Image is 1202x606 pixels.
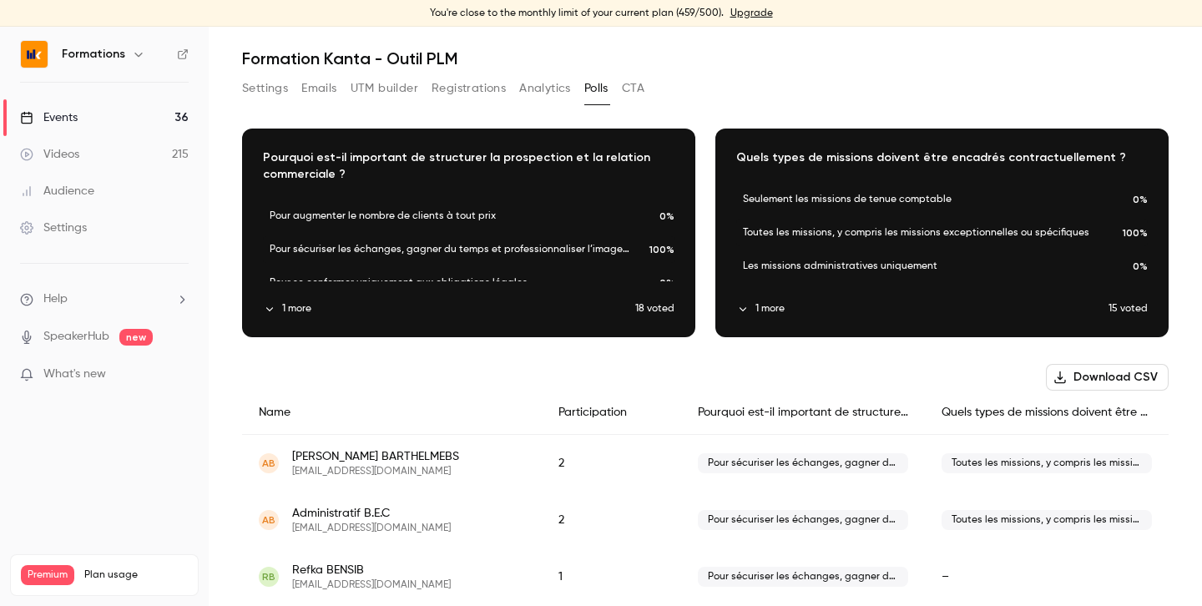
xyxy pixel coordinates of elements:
span: Help [43,290,68,308]
div: Audience [20,183,94,199]
img: Formations [21,41,48,68]
div: 2 [542,435,681,492]
span: Pour sécuriser les échanges, gagner du temps et professionnaliser l’image du cabinet [698,510,908,530]
div: Pourquoi est-il important de structurer la prospection et la relation commerciale ? [681,391,925,435]
span: AB [262,513,275,528]
button: Polls [584,75,609,102]
div: ab@aureka.experts-comptables.fr [242,435,1169,492]
span: Pour sécuriser les échanges, gagner du temps et professionnaliser l’image du cabinet [698,567,908,587]
button: 1 more [263,301,635,316]
span: Premium [21,565,74,585]
li: help-dropdown-opener [20,290,189,308]
a: Upgrade [730,7,773,20]
div: Participation [542,391,681,435]
span: [EMAIL_ADDRESS][DOMAIN_NAME] [292,522,451,535]
h6: Formations [62,46,125,63]
h1: Formation Kanta - Outil PLM [242,48,1169,68]
div: Settings [20,220,87,236]
div: – [925,548,1169,605]
span: Plan usage [84,568,188,582]
span: Refka BENSIB [292,562,451,578]
span: Toutes les missions, y compris les missions exceptionnelles ou spécifiques [942,510,1152,530]
span: AB [262,456,275,471]
div: 2 [542,492,681,548]
span: Administratif B.E.C [292,505,451,522]
span: Toutes les missions, y compris les missions exceptionnelles ou spécifiques [942,453,1152,473]
button: Registrations [432,75,506,102]
span: [EMAIL_ADDRESS][DOMAIN_NAME] [292,465,459,478]
button: Settings [242,75,288,102]
div: administratif@lazharbouaziz.com [242,492,1169,548]
div: 1 [542,548,681,605]
div: Name [242,391,542,435]
div: Events [20,109,78,126]
span: [PERSON_NAME] BARTHELMEBS [292,448,459,465]
a: SpeakerHub [43,328,109,346]
span: [EMAIL_ADDRESS][DOMAIN_NAME] [292,578,451,592]
div: refka.b@lazharbouaziz.com [242,548,1169,605]
button: UTM builder [351,75,418,102]
button: Download CSV [1046,364,1169,391]
button: CTA [622,75,644,102]
div: Quels types de missions doivent être encadrés contractuellement ? [925,391,1169,435]
button: 1 more [736,301,1109,316]
iframe: Noticeable Trigger [169,367,189,382]
button: Analytics [519,75,571,102]
span: Pour sécuriser les échanges, gagner du temps et professionnaliser l’image du cabinet [698,453,908,473]
span: new [119,329,153,346]
div: Videos [20,146,79,163]
span: What's new [43,366,106,383]
button: Emails [301,75,336,102]
span: RB [262,569,275,584]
